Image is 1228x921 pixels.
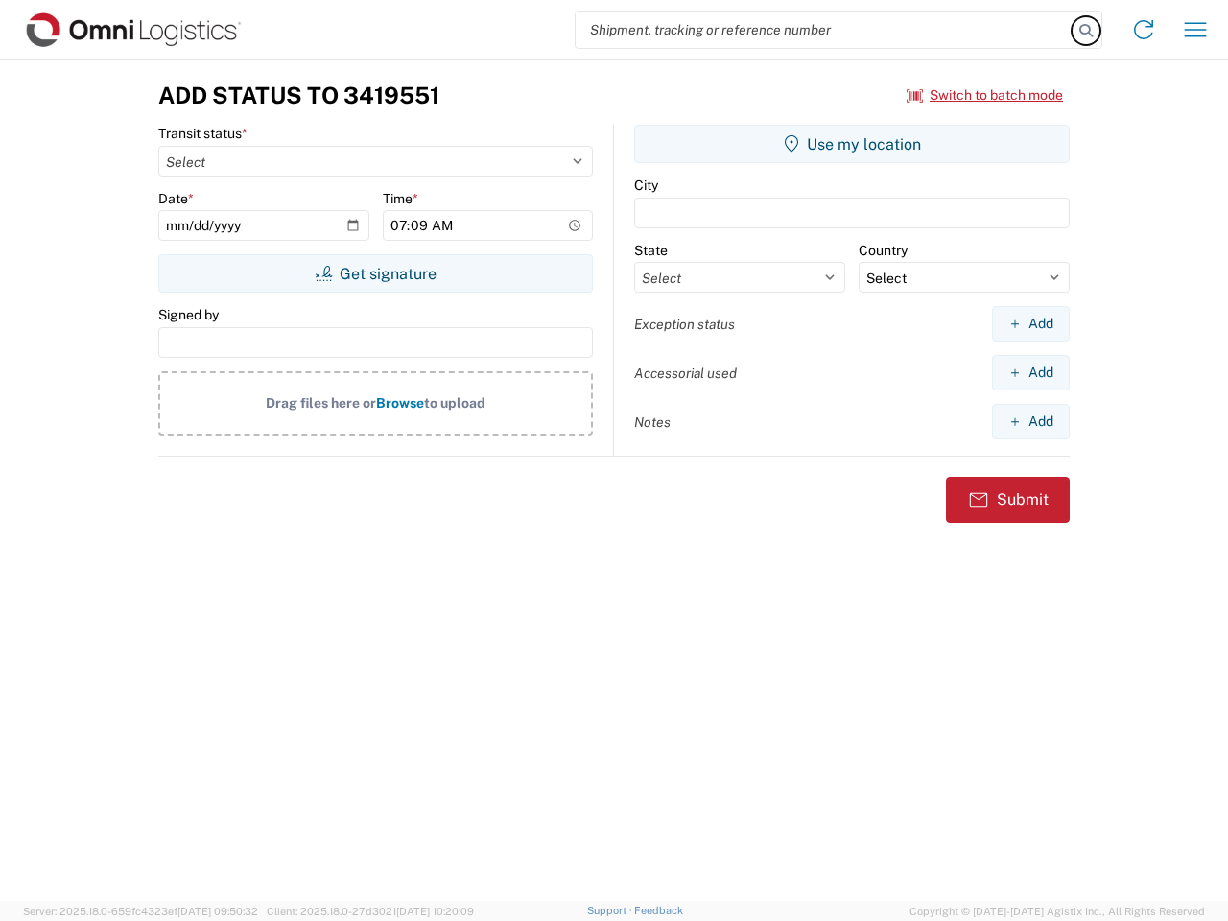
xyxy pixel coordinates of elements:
[576,12,1073,48] input: Shipment, tracking or reference number
[634,316,735,333] label: Exception status
[634,365,737,382] label: Accessorial used
[634,242,668,259] label: State
[909,903,1205,920] span: Copyright © [DATE]-[DATE] Agistix Inc., All Rights Reserved
[634,125,1070,163] button: Use my location
[266,395,376,411] span: Drag files here or
[587,905,635,916] a: Support
[634,177,658,194] label: City
[267,906,474,917] span: Client: 2025.18.0-27d3021
[158,125,248,142] label: Transit status
[383,190,418,207] label: Time
[859,242,908,259] label: Country
[158,306,219,323] label: Signed by
[396,906,474,917] span: [DATE] 10:20:09
[158,254,593,293] button: Get signature
[992,355,1070,390] button: Add
[158,82,439,109] h3: Add Status to 3419551
[634,413,671,431] label: Notes
[946,477,1070,523] button: Submit
[992,404,1070,439] button: Add
[23,906,258,917] span: Server: 2025.18.0-659fc4323ef
[634,905,683,916] a: Feedback
[177,906,258,917] span: [DATE] 09:50:32
[992,306,1070,342] button: Add
[424,395,485,411] span: to upload
[158,190,194,207] label: Date
[907,80,1063,111] button: Switch to batch mode
[376,395,424,411] span: Browse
